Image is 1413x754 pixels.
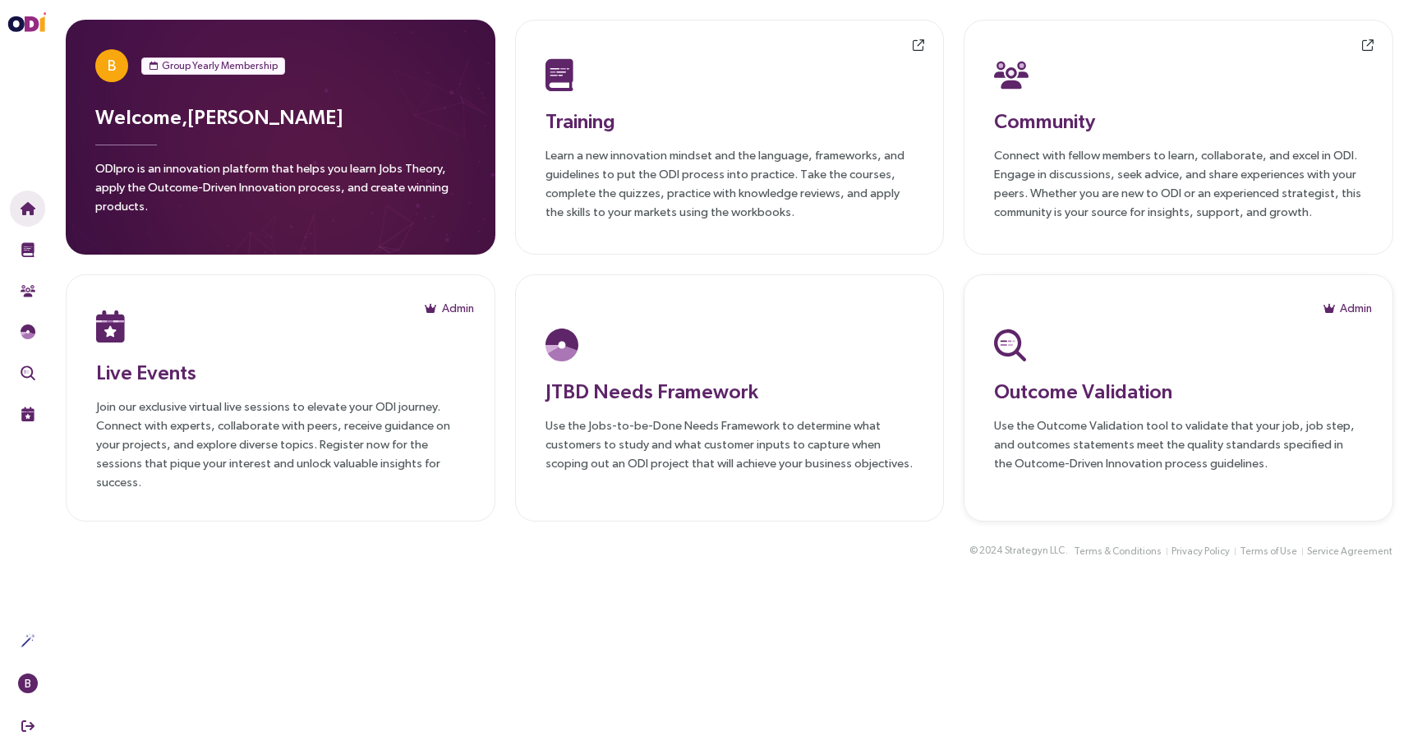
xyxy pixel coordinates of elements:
span: Service Agreement [1307,544,1392,559]
span: Admin [442,299,474,317]
button: Admin [1323,295,1373,321]
h3: Outcome Validation [994,376,1363,406]
h3: Training [545,106,914,136]
img: Training [21,242,35,257]
button: Terms & Conditions [1073,543,1162,560]
img: Community [994,58,1029,91]
img: JTBD Needs Framework [21,324,35,339]
button: Privacy Policy [1171,543,1231,560]
button: Strategyn LLC [1004,542,1066,559]
h3: Welcome, [PERSON_NAME] [95,102,466,131]
p: Connect with fellow members to learn, collaborate, and excel in ODI. Engage in discussions, seek ... [994,145,1363,221]
img: Live Events [21,407,35,421]
h3: Live Events [96,357,465,387]
h3: Community [994,106,1363,136]
img: Community [21,283,35,298]
span: Group Yearly Membership [162,57,278,74]
button: Sign Out [10,708,45,744]
span: B [25,674,31,693]
p: Use the Outcome Validation tool to validate that your job, job step, and outcomes statements meet... [994,416,1363,472]
span: Terms & Conditions [1074,544,1162,559]
span: Admin [1340,299,1372,317]
p: Learn a new innovation mindset and the language, frameworks, and guidelines to put the ODI proces... [545,145,914,221]
img: Training [545,58,574,91]
button: Service Agreement [1306,543,1393,560]
span: Terms of Use [1240,544,1297,559]
p: Join our exclusive virtual live sessions to elevate your ODI journey. Connect with experts, colla... [96,397,465,491]
button: Community [10,273,45,309]
button: Live Events [10,396,45,432]
img: Outcome Validation [21,366,35,380]
img: JTBD Needs Platform [545,329,578,361]
button: Home [10,191,45,227]
span: B [108,49,116,82]
button: Training [10,232,45,268]
button: Actions [10,623,45,659]
h3: JTBD Needs Framework [545,376,914,406]
button: Admin [425,295,475,321]
div: © 2024 . [969,542,1068,559]
span: Strategyn LLC [1005,543,1065,559]
img: Actions [21,633,35,648]
button: Terms of Use [1239,543,1298,560]
p: ODIpro is an innovation platform that helps you learn Jobs Theory, apply the Outcome-Driven Innov... [95,159,466,225]
p: Use the Jobs-to-be-Done Needs Framework to determine what customers to study and what customer in... [545,416,914,472]
img: Live Events [96,310,125,343]
button: Outcome Validation [10,355,45,391]
img: Outcome Validation [994,329,1026,361]
button: Needs Framework [10,314,45,350]
button: B [10,665,45,701]
span: Privacy Policy [1171,544,1230,559]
